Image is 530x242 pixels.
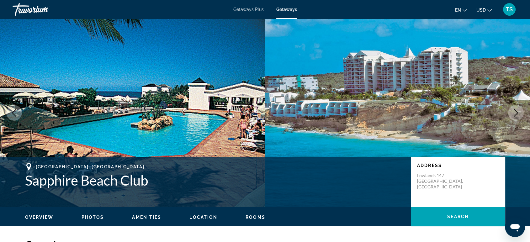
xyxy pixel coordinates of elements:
button: Rooms [246,214,265,220]
button: Search [411,207,505,226]
a: Travorium [13,1,75,18]
p: Lowlands 147 [GEOGRAPHIC_DATA], [GEOGRAPHIC_DATA] [417,173,467,190]
span: en [455,8,461,13]
button: User Menu [501,3,517,16]
button: Location [189,214,217,220]
button: Change language [455,5,467,14]
a: Getaways [276,7,297,12]
button: Previous image [6,105,22,121]
p: Address [417,163,499,168]
button: Photos [82,214,104,220]
h1: Sapphire Beach Club [25,172,405,188]
a: Getaways Plus [233,7,264,12]
span: [GEOGRAPHIC_DATA], [GEOGRAPHIC_DATA] [36,164,144,169]
button: Amenities [132,214,161,220]
button: Next image [508,105,524,121]
iframe: Button to launch messaging window [505,217,525,237]
button: Change currency [476,5,492,14]
span: TS [506,6,513,13]
span: USD [476,8,486,13]
span: Search [447,214,469,219]
button: Overview [25,214,53,220]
